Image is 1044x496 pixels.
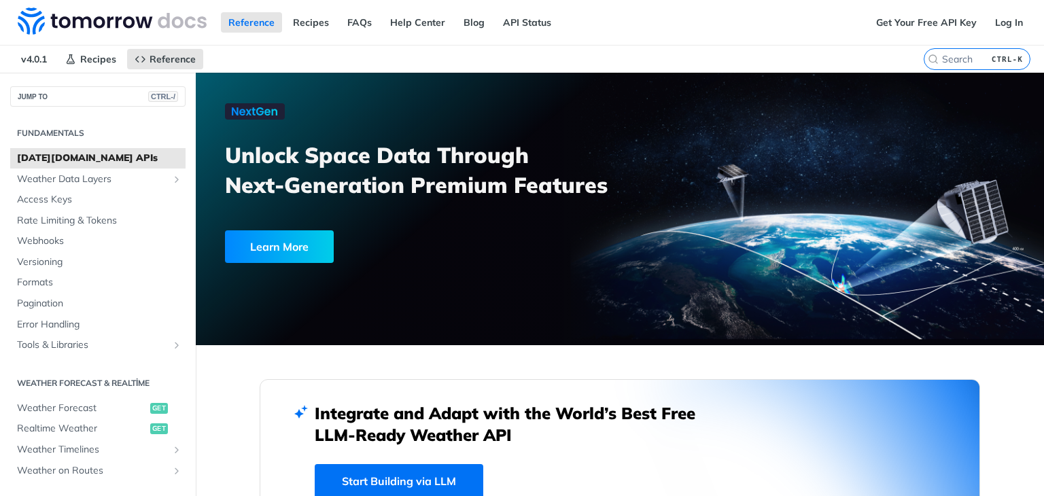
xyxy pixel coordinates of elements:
span: v4.0.1 [14,49,54,69]
span: get [150,423,168,434]
a: Recipes [285,12,336,33]
a: Learn More [225,230,553,263]
h3: Unlock Space Data Through Next-Generation Premium Features [225,140,635,200]
span: Reference [150,53,196,65]
span: Weather Forecast [17,402,147,415]
span: get [150,403,168,414]
span: Formats [17,276,182,289]
span: Weather Data Layers [17,173,168,186]
img: Tomorrow.io Weather API Docs [18,7,207,35]
img: NextGen [225,103,285,120]
span: Rate Limiting & Tokens [17,214,182,228]
a: Blog [456,12,492,33]
a: FAQs [340,12,379,33]
a: Weather on RoutesShow subpages for Weather on Routes [10,461,186,481]
h2: Fundamentals [10,127,186,139]
svg: Search [928,54,939,65]
span: [DATE][DOMAIN_NAME] APIs [17,152,182,165]
a: Weather Data LayersShow subpages for Weather Data Layers [10,169,186,190]
span: Versioning [17,255,182,269]
a: Error Handling [10,315,186,335]
button: Show subpages for Weather on Routes [171,465,182,476]
h2: Integrate and Adapt with the World’s Best Free LLM-Ready Weather API [315,402,716,446]
button: Show subpages for Weather Data Layers [171,174,182,185]
a: Reference [127,49,203,69]
button: Show subpages for Weather Timelines [171,444,182,455]
span: Pagination [17,297,182,311]
span: Recipes [80,53,116,65]
span: Access Keys [17,193,182,207]
span: Weather Timelines [17,443,168,457]
a: Reference [221,12,282,33]
button: JUMP TOCTRL-/ [10,86,186,107]
a: Get Your Free API Key [869,12,984,33]
a: Rate Limiting & Tokens [10,211,186,231]
button: Show subpages for Tools & Libraries [171,340,182,351]
a: Pagination [10,294,186,314]
span: CTRL-/ [148,91,178,102]
a: Help Center [383,12,453,33]
span: Tools & Libraries [17,338,168,352]
a: Access Keys [10,190,186,210]
a: Formats [10,272,186,293]
span: Error Handling [17,318,182,332]
a: Tools & LibrariesShow subpages for Tools & Libraries [10,335,186,355]
div: Learn More [225,230,334,263]
a: Webhooks [10,231,186,251]
a: Weather TimelinesShow subpages for Weather Timelines [10,440,186,460]
a: Versioning [10,252,186,272]
h2: Weather Forecast & realtime [10,377,186,389]
span: Weather on Routes [17,464,168,478]
a: Log In [988,12,1030,33]
span: Realtime Weather [17,422,147,436]
span: Webhooks [17,234,182,248]
a: API Status [495,12,559,33]
a: Realtime Weatherget [10,419,186,439]
kbd: CTRL-K [988,52,1026,66]
a: [DATE][DOMAIN_NAME] APIs [10,148,186,169]
a: Recipes [58,49,124,69]
a: Weather Forecastget [10,398,186,419]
